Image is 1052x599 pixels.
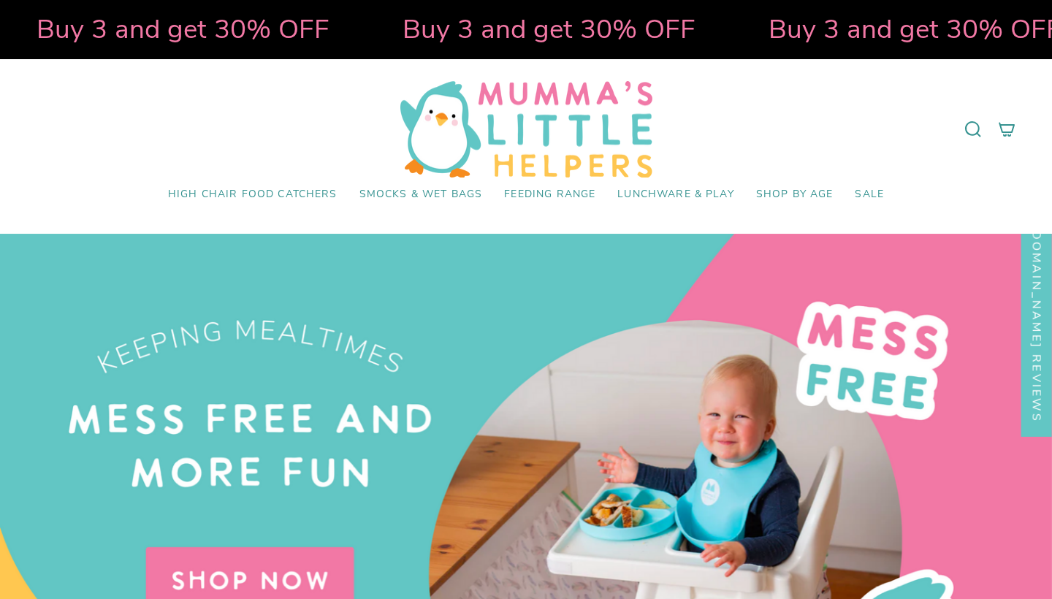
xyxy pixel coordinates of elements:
[855,188,884,201] span: SALE
[157,178,348,212] a: High Chair Food Catchers
[168,188,338,201] span: High Chair Food Catchers
[36,11,329,47] strong: Buy 3 and get 30% OFF
[1021,194,1052,437] div: Click to open Judge.me floating reviews tab
[348,178,494,212] a: Smocks & Wet Bags
[402,11,695,47] strong: Buy 3 and get 30% OFF
[745,178,845,212] a: Shop by Age
[617,188,733,201] span: Lunchware & Play
[359,188,483,201] span: Smocks & Wet Bags
[606,178,744,212] a: Lunchware & Play
[504,188,595,201] span: Feeding Range
[493,178,606,212] a: Feeding Range
[756,188,834,201] span: Shop by Age
[844,178,895,212] a: SALE
[400,81,652,178] img: Mumma’s Little Helpers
